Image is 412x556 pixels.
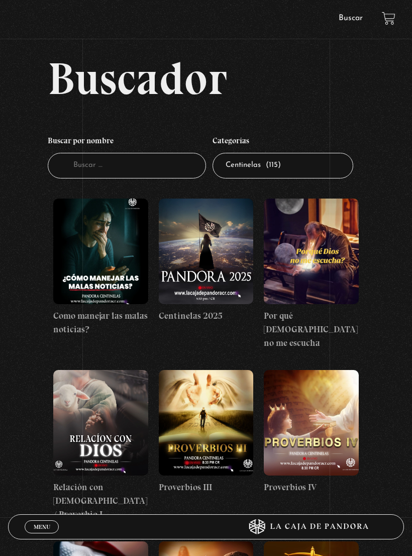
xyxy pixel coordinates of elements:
[264,199,359,350] a: Por qué [DEMOGRAPHIC_DATA] no me escucha
[48,56,404,101] h2: Buscador
[264,481,359,494] h4: Proverbios IV
[159,199,254,323] a: Centinelas 2025
[382,12,395,25] a: View your shopping cart
[339,14,363,22] a: Buscar
[264,370,359,494] a: Proverbios IV
[30,532,54,539] span: Cerrar
[48,131,206,153] h4: Buscar por nombre
[264,309,359,350] h4: Por qué [DEMOGRAPHIC_DATA] no me escucha
[53,481,148,521] h4: Relación con [DEMOGRAPHIC_DATA] / Proverbio I
[159,309,254,323] h4: Centinelas 2025
[53,199,148,336] a: Como manejar las malas noticias?
[53,309,148,336] h4: Como manejar las malas noticias?
[159,370,254,494] a: Proverbios III
[53,370,148,521] a: Relación con [DEMOGRAPHIC_DATA] / Proverbio I
[159,481,254,494] h4: Proverbios III
[34,524,50,530] span: Menu
[213,131,353,153] h4: Categorías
